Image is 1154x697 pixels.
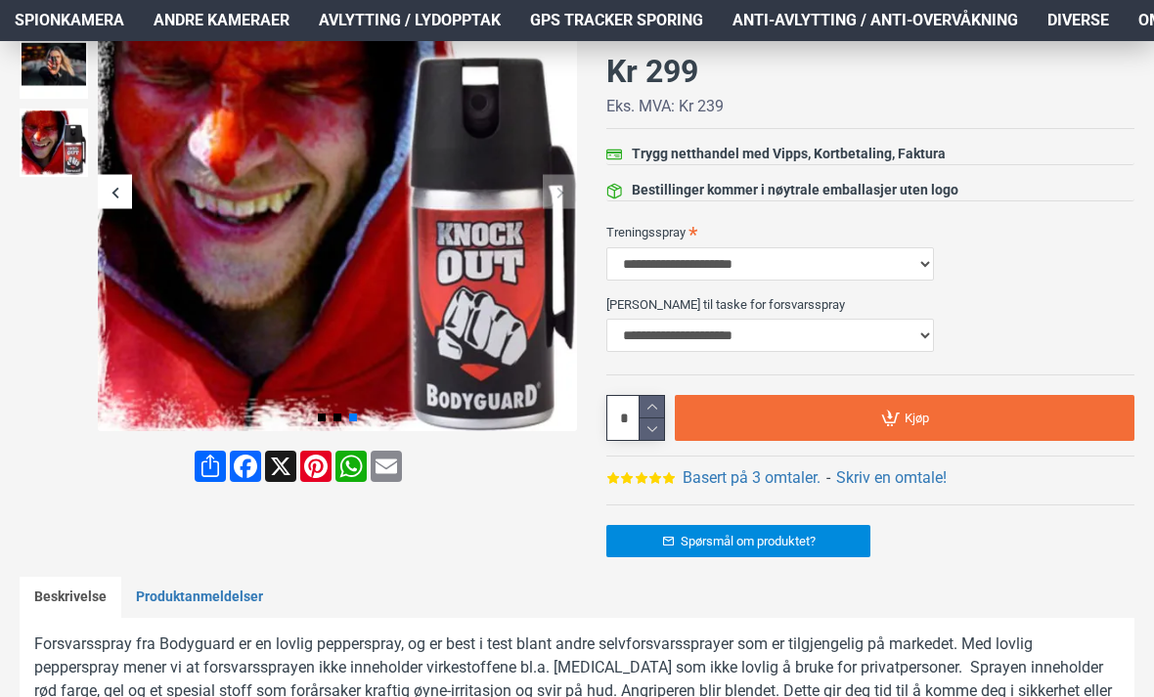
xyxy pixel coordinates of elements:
[530,9,703,32] span: GPS Tracker Sporing
[20,30,88,99] img: Forsvarsspray - Lovlig Pepperspray - SpyGadgets.no
[121,577,278,618] a: Produktanmeldelser
[15,9,124,32] span: Spionkamera
[154,9,289,32] span: Andre kameraer
[318,414,326,421] span: Go to slide 1
[193,451,228,482] a: Share
[369,451,404,482] a: Email
[349,414,357,421] span: Go to slide 3
[543,175,577,209] div: Next slide
[606,525,870,557] a: Spørsmål om produktet?
[20,109,88,177] img: Forsvarsspray - Lovlig Pepperspray - SpyGadgets.no
[263,451,298,482] a: X
[333,414,341,421] span: Go to slide 2
[319,9,501,32] span: Avlytting / Lydopptak
[1047,9,1109,32] span: Diverse
[905,412,929,424] span: Kjøp
[606,48,698,95] div: Kr 299
[836,466,947,490] a: Skriv en omtale!
[298,451,333,482] a: Pinterest
[228,451,263,482] a: Facebook
[632,180,958,200] div: Bestillinger kommer i nøytrale emballasjer uten logo
[20,577,121,618] a: Beskrivelse
[826,468,830,487] b: -
[632,144,946,164] div: Trygg netthandel med Vipps, Kortbetaling, Faktura
[683,466,821,490] a: Basert på 3 omtaler.
[98,175,132,209] div: Previous slide
[333,451,369,482] a: WhatsApp
[606,288,1134,320] label: [PERSON_NAME] til taske for forsvarsspray
[732,9,1018,32] span: Anti-avlytting / Anti-overvåkning
[606,216,1134,247] label: Treningsspray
